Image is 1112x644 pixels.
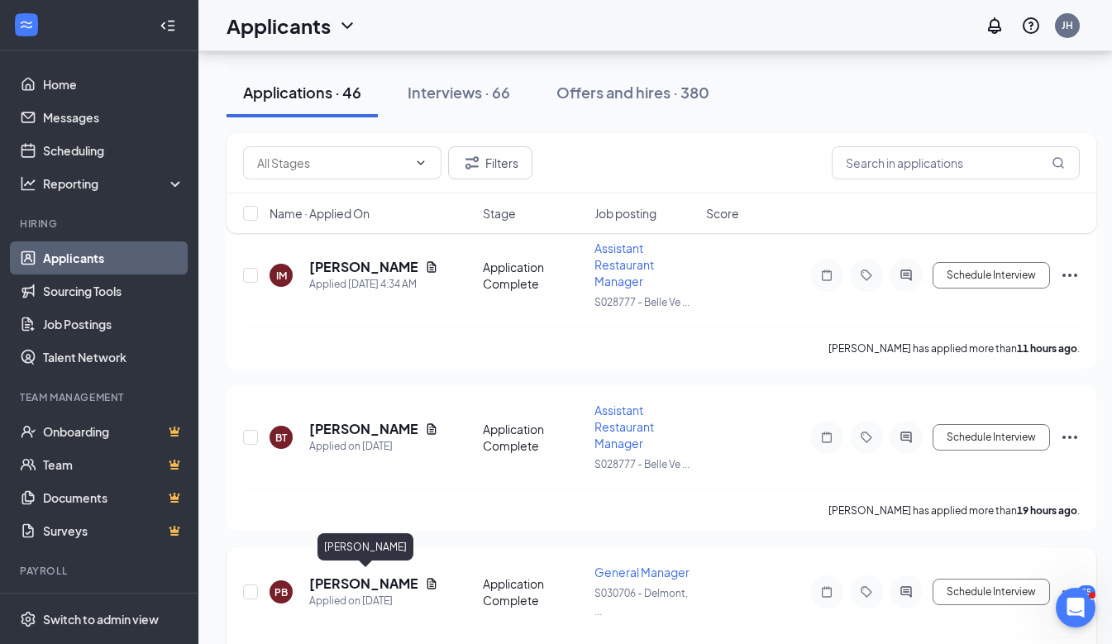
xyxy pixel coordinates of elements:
svg: Tag [857,269,876,282]
svg: Tag [857,585,876,599]
span: S030706 - Delmont, ... [594,587,688,618]
div: IM [276,269,287,283]
svg: Tag [857,431,876,444]
a: Scheduling [43,134,184,167]
svg: Document [425,422,438,436]
svg: Analysis [20,175,36,192]
svg: QuestionInfo [1021,16,1041,36]
svg: Ellipses [1060,582,1080,602]
svg: Note [817,431,837,444]
input: All Stages [257,154,408,172]
span: Name · Applied On [270,205,370,222]
div: Interviews · 66 [408,82,510,103]
a: PayrollCrown [43,589,184,622]
div: Applied on [DATE] [309,593,438,609]
h5: [PERSON_NAME] [309,258,418,276]
div: BT [275,431,287,445]
h5: [PERSON_NAME] [309,420,418,438]
svg: ActiveChat [896,585,916,599]
button: Schedule Interview [933,262,1050,289]
svg: ActiveChat [896,431,916,444]
a: Job Postings [43,308,184,341]
a: Sourcing Tools [43,274,184,308]
span: Assistant Restaurant Manager [594,241,654,289]
div: Application Complete [483,575,585,608]
span: S028777 - Belle Ve ... [594,296,690,308]
button: Schedule Interview [933,579,1050,605]
p: [PERSON_NAME] has applied more than . [828,341,1080,355]
b: 11 hours ago [1017,342,1077,355]
svg: MagnifyingGlass [1052,156,1065,169]
a: Messages [43,101,184,134]
span: General Manager [594,565,690,580]
div: JH [1062,18,1073,32]
button: Schedule Interview [933,424,1050,451]
svg: ChevronDown [337,16,357,36]
div: Applied on [DATE] [309,438,438,455]
div: PB [274,585,288,599]
svg: Notifications [985,16,1005,36]
div: Application Complete [483,421,585,454]
span: Assistant Restaurant Manager [594,403,654,451]
a: Home [43,68,184,101]
div: Applied [DATE] 4:34 AM [309,276,438,293]
svg: ActiveChat [896,269,916,282]
button: Filter Filters [448,146,532,179]
iframe: Intercom live chat [1056,588,1095,627]
div: 55 [1077,585,1095,599]
svg: Document [425,577,438,590]
div: Switch to admin view [43,611,159,627]
svg: Note [817,269,837,282]
svg: Document [425,260,438,274]
div: Application Complete [483,259,585,292]
svg: Ellipses [1060,265,1080,285]
span: Score [706,205,739,222]
div: Team Management [20,390,181,404]
span: Job posting [594,205,656,222]
span: Stage [483,205,516,222]
svg: Settings [20,611,36,627]
div: Reporting [43,175,185,192]
div: Hiring [20,217,181,231]
a: Applicants [43,241,184,274]
a: DocumentsCrown [43,481,184,514]
svg: ChevronDown [414,156,427,169]
h1: Applicants [227,12,331,40]
b: 19 hours ago [1017,504,1077,517]
div: Offers and hires · 380 [556,82,709,103]
div: Payroll [20,564,181,578]
svg: Ellipses [1060,427,1080,447]
a: SurveysCrown [43,514,184,547]
a: TeamCrown [43,448,184,481]
svg: WorkstreamLogo [18,17,35,33]
p: [PERSON_NAME] has applied more than . [828,503,1080,518]
a: Talent Network [43,341,184,374]
svg: Filter [462,153,482,173]
div: Applications · 46 [243,82,361,103]
svg: Collapse [160,17,176,34]
span: S028777 - Belle Ve ... [594,458,690,470]
h5: [PERSON_NAME] [309,575,418,593]
div: [PERSON_NAME] [317,533,413,561]
a: OnboardingCrown [43,415,184,448]
input: Search in applications [832,146,1080,179]
svg: Note [817,585,837,599]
